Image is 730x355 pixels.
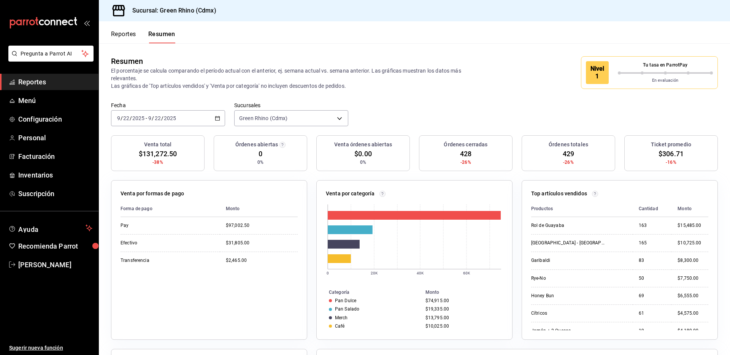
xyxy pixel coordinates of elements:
div: 50 [639,275,666,282]
div: $10,725.00 [678,240,708,246]
div: $13,795.00 [425,315,500,320]
div: Pan Dulce [335,298,356,303]
th: Monto [671,201,708,217]
div: Café [335,323,345,329]
p: Tu tasa en ParrotPay [618,62,713,68]
input: -- [154,115,161,121]
div: 165 [639,240,666,246]
button: open_drawer_menu [84,20,90,26]
span: Facturación [18,151,92,162]
div: $6,555.00 [678,293,708,299]
span: Pregunta a Parrot AI [21,50,82,58]
span: / [130,115,132,121]
text: 20K [371,271,378,275]
div: 69 [639,293,666,299]
input: -- [148,115,152,121]
div: 19 [639,328,666,334]
div: Garibaldi [531,257,607,264]
div: $10,025.00 [425,323,500,329]
span: -38% [152,159,163,166]
span: Green Rhino (Cdmx) [239,114,287,122]
p: Venta por formas de pago [121,190,184,198]
span: Personal [18,133,92,143]
div: Nivel 1 [586,61,609,84]
input: ---- [163,115,176,121]
span: $306.71 [659,149,684,159]
span: Suscripción [18,189,92,199]
div: Jamón + 2 Quesos [531,328,607,334]
span: 0% [257,159,263,166]
th: Monto [220,201,298,217]
label: Fecha [111,103,225,108]
button: Pregunta a Parrot AI [8,46,94,62]
h3: Ticket promedio [651,141,691,149]
h3: Venta total [144,141,171,149]
span: Inventarios [18,170,92,180]
span: 429 [563,149,574,159]
span: Reportes [18,77,92,87]
button: Reportes [111,30,136,43]
text: 60K [463,271,470,275]
div: Cítricos [531,310,607,317]
h3: Órdenes cerradas [444,141,487,149]
th: Categoría [317,288,422,296]
span: 0 [259,149,262,159]
div: 163 [639,222,666,229]
div: Pay [121,222,197,229]
span: / [152,115,154,121]
th: Cantidad [633,201,672,217]
p: Venta por categoría [326,190,375,198]
p: Top artículos vendidos [531,190,587,198]
span: [PERSON_NAME] [18,260,92,270]
span: Ayuda [18,223,83,233]
div: [GEOGRAPHIC_DATA] - [GEOGRAPHIC_DATA] [531,240,607,246]
h3: Sucursal: Green Rhino (Cdmx) [126,6,216,15]
p: En evaluación [618,78,713,84]
h3: Venta órdenes abiertas [334,141,392,149]
div: $97,002.50 [226,222,298,229]
span: $131,272.50 [139,149,177,159]
span: - [146,115,147,121]
div: $8,300.00 [678,257,708,264]
input: -- [117,115,121,121]
button: Resumen [148,30,175,43]
span: / [121,115,123,121]
span: 0% [360,159,366,166]
h3: Órdenes abiertas [235,141,278,149]
div: $74,915.00 [425,298,500,303]
th: Productos [531,201,633,217]
div: Efectivo [121,240,197,246]
span: 428 [460,149,471,159]
th: Monto [422,288,512,296]
input: ---- [132,115,145,121]
div: Pan Salado [335,306,359,312]
span: Configuración [18,114,92,124]
div: $15,485.00 [678,222,708,229]
span: -26% [460,159,471,166]
div: 83 [639,257,666,264]
div: navigation tabs [111,30,175,43]
label: Sucursales [234,103,348,108]
div: Rol de Guayaba [531,222,607,229]
th: Forma de pago [121,201,220,217]
div: Honey Bun [531,293,607,299]
div: Transferencia [121,257,197,264]
span: -16% [666,159,676,166]
div: $31,805.00 [226,240,298,246]
span: Recomienda Parrot [18,241,92,251]
span: / [161,115,163,121]
div: Merch [335,315,348,320]
text: 40K [417,271,424,275]
div: $4,575.00 [678,310,708,317]
span: $0.00 [354,149,372,159]
span: -26% [563,159,574,166]
p: El porcentaje se calcula comparando el período actual con el anterior, ej. semana actual vs. sema... [111,67,465,90]
div: $7,750.00 [678,275,708,282]
span: Sugerir nueva función [9,344,92,352]
div: Resumen [111,55,143,67]
div: $2,465.00 [226,257,298,264]
text: 0 [327,271,329,275]
div: $19,335.00 [425,306,500,312]
div: 61 [639,310,666,317]
input: -- [123,115,130,121]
